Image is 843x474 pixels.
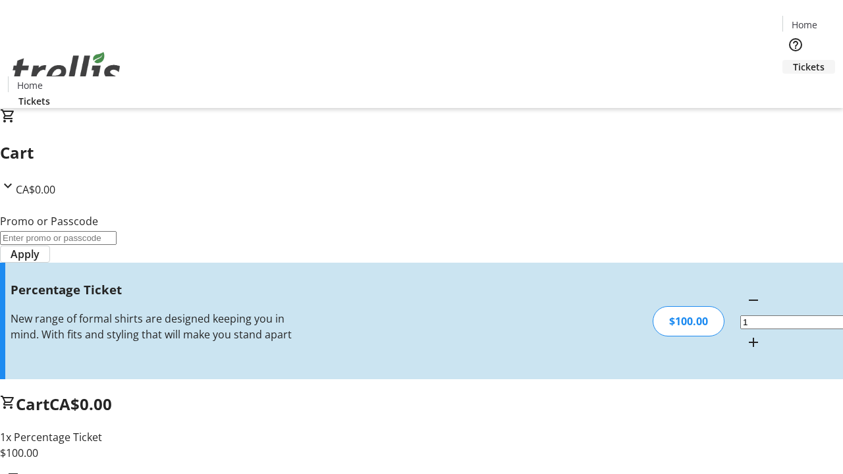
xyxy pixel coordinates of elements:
[49,393,112,415] span: CA$0.00
[792,18,817,32] span: Home
[782,32,809,58] button: Help
[783,18,825,32] a: Home
[782,60,835,74] a: Tickets
[782,74,809,100] button: Cart
[9,78,51,92] a: Home
[8,38,125,103] img: Orient E2E Organization nSBodVTfVw's Logo
[18,94,50,108] span: Tickets
[16,182,55,197] span: CA$0.00
[653,306,724,336] div: $100.00
[793,60,825,74] span: Tickets
[740,329,767,355] button: Increment by one
[11,246,40,262] span: Apply
[8,94,61,108] a: Tickets
[11,311,298,342] div: New range of formal shirts are designed keeping you in mind. With fits and styling that will make...
[11,280,298,299] h3: Percentage Ticket
[740,287,767,313] button: Decrement by one
[17,78,43,92] span: Home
